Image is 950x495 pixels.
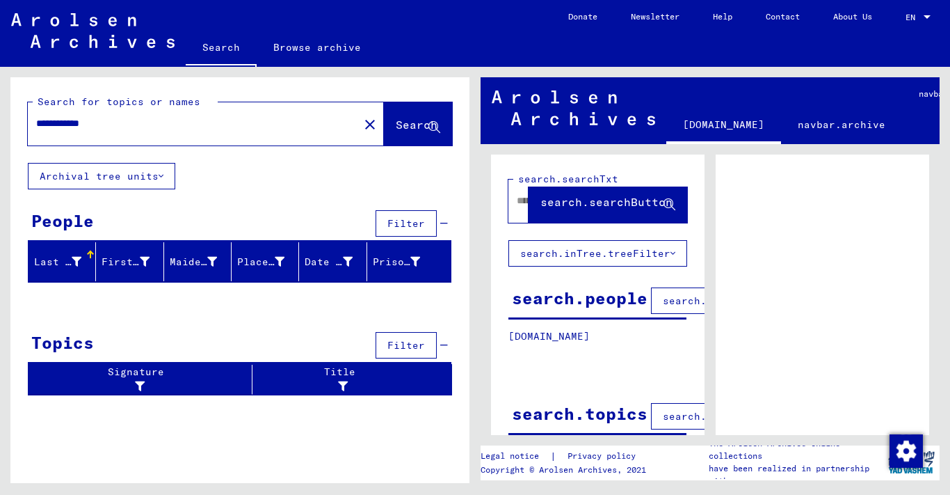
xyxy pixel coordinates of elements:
[651,288,837,314] button: search.columnFilter.filter
[492,91,655,125] img: Arolsen_neg.svg
[666,108,781,144] a: [DOMAIN_NAME]
[889,434,923,468] img: Change consent
[305,251,369,273] div: Date of Birth
[102,251,166,273] div: First Name
[529,180,687,223] button: search.searchButton
[28,163,175,189] button: Archival tree units
[376,332,437,359] button: Filter
[237,251,302,273] div: Place of Birth
[373,255,420,269] div: Prisoner #
[34,255,81,269] div: Last Name
[237,255,284,269] div: Place of Birth
[508,240,687,267] button: search.inTree.treeFilter
[384,102,452,146] button: Search
[387,217,425,230] span: Filter
[299,242,367,281] mat-header-cell: Date of Birth
[376,210,437,237] button: Filter
[34,251,99,273] div: Last Name
[258,365,424,394] div: Title
[258,365,438,394] div: Title
[663,294,825,307] span: search.columnFilter.filter
[31,208,94,233] div: People
[781,108,902,141] a: navbar.archive
[651,403,837,430] button: search.columnFilter.filter
[481,449,550,464] a: Legal notice
[709,437,883,462] p: The Arolsen Archives online collections
[356,110,384,138] button: Clear
[508,329,686,344] p: [DOMAIN_NAME]
[232,242,299,281] mat-header-cell: Place of Birth
[164,242,232,281] mat-header-cell: Maiden Name
[11,13,175,48] img: Arolsen_neg.svg
[387,339,425,352] span: Filter
[257,31,378,64] a: Browse archive
[481,449,652,464] div: |
[481,464,652,476] p: Copyright © Arolsen Archives, 2021
[540,195,673,209] span: search.searchButton
[31,330,94,355] div: Topics
[362,116,378,133] mat-icon: close
[305,255,352,269] div: Date of Birth
[170,255,217,269] div: Maiden Name
[29,242,96,281] mat-header-cell: Last Name
[663,410,825,423] span: search.columnFilter.filter
[170,251,234,273] div: Maiden Name
[518,173,618,185] mat-label: search.searchTxt
[102,255,149,269] div: First Name
[34,365,255,394] div: Signature
[556,449,652,464] a: Privacy policy
[367,242,451,281] mat-header-cell: Prisoner #
[38,95,200,108] mat-label: Search for topics or names
[905,13,921,22] span: EN
[396,118,437,132] span: Search
[709,462,883,487] p: have been realized in partnership with
[96,242,163,281] mat-header-cell: First Name
[512,401,647,426] div: search.topics
[186,31,257,67] a: Search
[373,251,437,273] div: Prisoner #
[34,365,241,394] div: Signature
[885,445,937,480] img: yv_logo.png
[512,285,647,311] div: search.people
